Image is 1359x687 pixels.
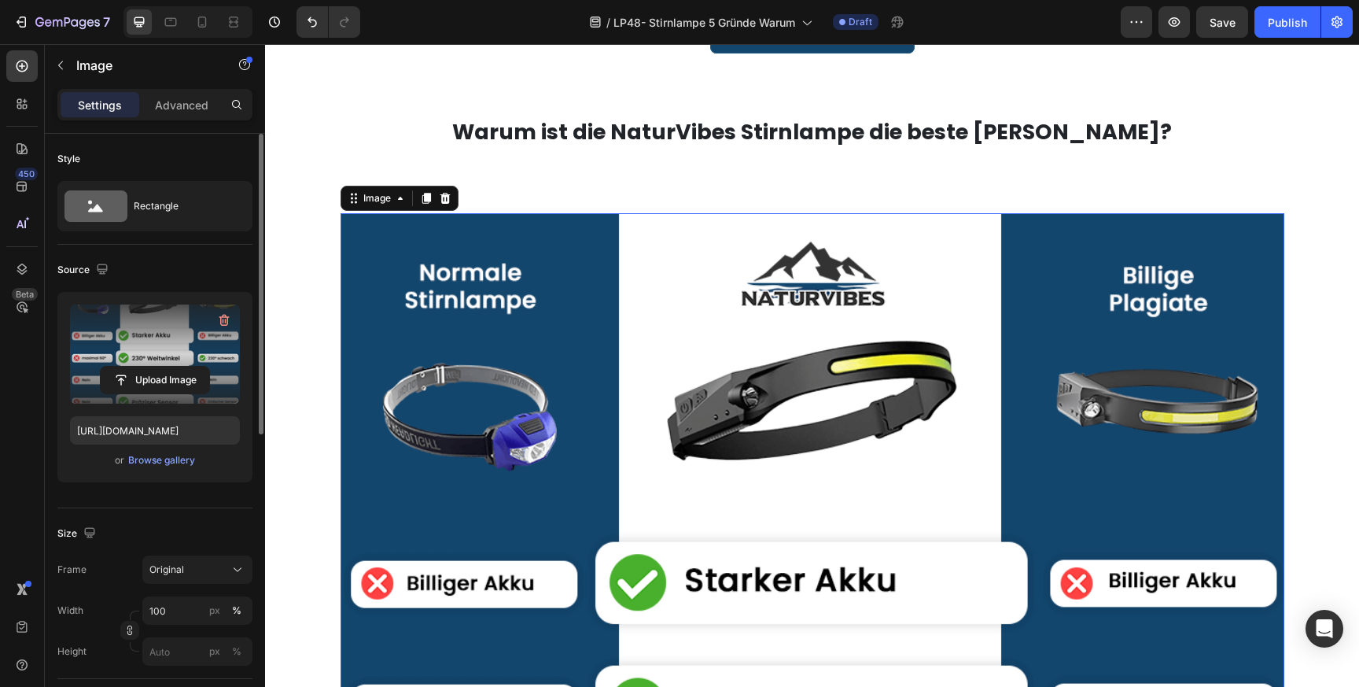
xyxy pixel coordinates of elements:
div: Publish [1268,14,1307,31]
div: Beta [12,288,38,301]
div: Rectangle [134,188,230,224]
p: 7 [103,13,110,31]
button: Upload Image [100,366,210,394]
div: Open Intercom Messenger [1306,610,1343,648]
p: Settings [78,97,122,113]
input: https://example.com/image.jpg [70,416,240,445]
label: Frame [57,563,87,577]
button: Save [1196,6,1248,38]
iframe: Design area [265,44,1359,687]
input: px% [142,637,252,666]
button: 7 [6,6,117,38]
button: % [205,642,224,661]
div: 450 [15,168,38,180]
label: Height [57,645,87,659]
div: % [232,645,241,659]
button: % [205,601,224,620]
div: Source [57,260,112,281]
input: px% [142,597,252,625]
button: Original [142,556,252,584]
button: Browse gallery [127,452,196,468]
div: Browse gallery [128,453,195,467]
div: % [232,604,241,618]
span: Save [1210,16,1236,29]
span: LP48- Stirnlampe 5 Gründe Warum [613,14,795,31]
p: Image [76,56,210,75]
div: Style [57,152,80,166]
span: Original [149,563,184,577]
label: Width [57,604,83,618]
span: or [115,451,124,470]
div: Image [95,147,129,161]
button: px [227,642,246,661]
div: px [209,645,220,659]
button: px [227,601,246,620]
span: Draft [849,15,872,29]
p: Advanced [155,97,208,113]
div: Size [57,523,99,545]
div: Undo/Redo [296,6,360,38]
span: / [606,14,610,31]
div: px [209,604,220,618]
button: Publish [1254,6,1320,38]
